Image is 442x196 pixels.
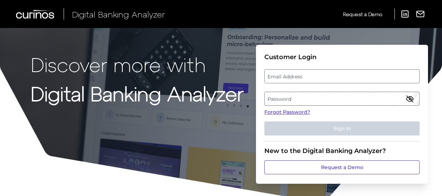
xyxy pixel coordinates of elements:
label: Email Address [265,70,419,83]
label: Password [265,92,419,105]
img: Curinos [16,10,55,19]
button: Sign In [264,121,420,135]
a: Request a Demo [264,160,420,174]
strong: Digital Banking Analyzer [31,82,244,105]
a: Forgot Password? [264,108,420,116]
p: Discover more with [31,53,244,75]
span: Digital Banking Analyzer [72,9,165,19]
div: Customer Login [264,53,420,61]
span: Request a Demo [343,11,382,17]
div: New to the Digital Banking Analyzer? [264,147,420,155]
a: Request a Demo [343,8,382,20]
